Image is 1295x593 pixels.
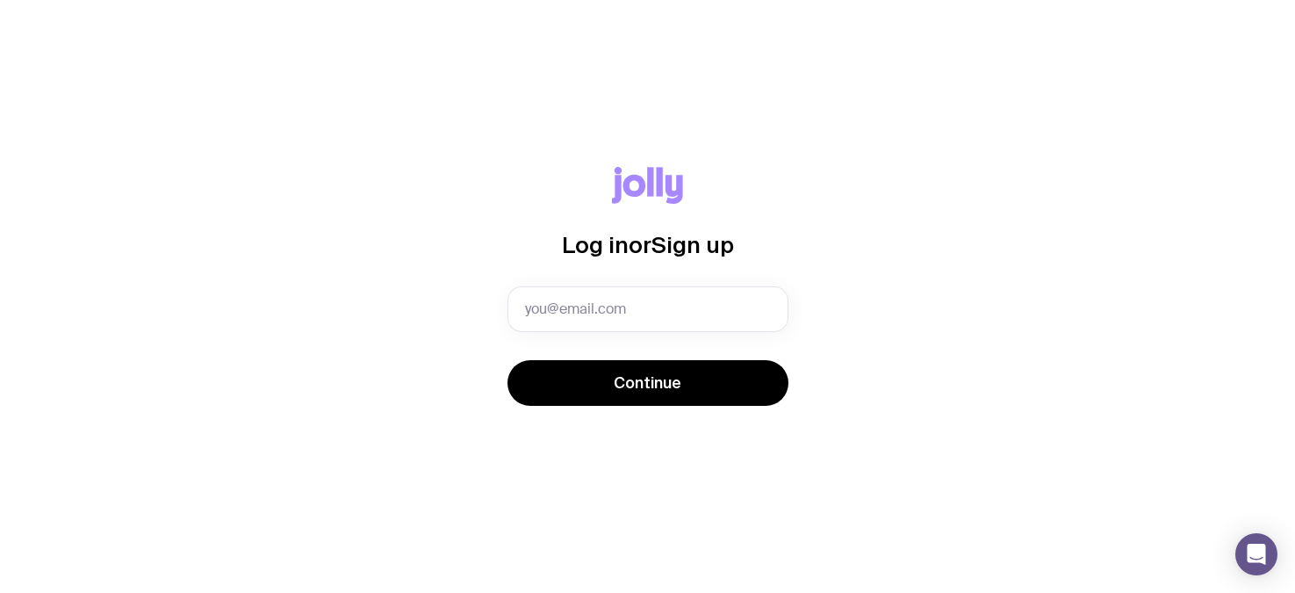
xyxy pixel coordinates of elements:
input: you@email.com [507,286,788,332]
button: Continue [507,360,788,406]
span: Continue [614,372,681,394]
div: Open Intercom Messenger [1235,533,1277,575]
span: or [629,232,651,257]
span: Sign up [651,232,734,257]
span: Log in [562,232,629,257]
